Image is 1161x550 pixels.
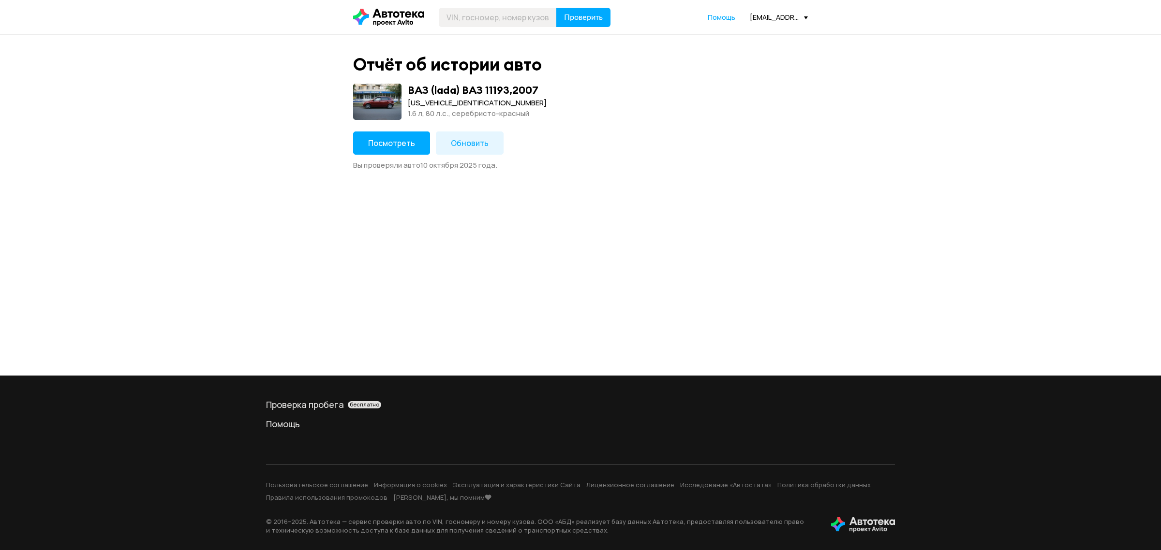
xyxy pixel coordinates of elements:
a: Проверка пробегабесплатно [266,399,895,410]
div: [EMAIL_ADDRESS][DOMAIN_NAME] [750,13,808,22]
div: Проверка пробега [266,399,895,410]
a: Правила использования промокодов [266,493,387,502]
a: Помощь [708,13,735,22]
a: Лицензионное соглашение [586,480,674,489]
a: Эксплуатация и характеристики Сайта [453,480,580,489]
button: Проверить [556,8,610,27]
span: Посмотреть [368,138,415,148]
div: Отчёт об истории авто [353,54,542,75]
a: Информация о cookies [374,480,447,489]
img: tWS6KzJlK1XUpy65r7uaHVIs4JI6Dha8Nraz9T2hA03BhoCc4MtbvZCxBLwJIh+mQSIAkLBJpqMoKVdP8sONaFJLCz6I0+pu7... [831,517,895,533]
a: Исследование «Автостата» [680,480,772,489]
a: Политика обработки данных [777,480,871,489]
button: Обновить [436,131,504,155]
div: [US_VEHICLE_IDENTIFICATION_NUMBER] [408,98,547,108]
a: Пользовательское соглашение [266,480,368,489]
div: Вы проверяли авто 10 октября 2025 года . [353,160,808,170]
div: 1.6 л, 80 л.c., серебристо-красный [408,108,547,119]
input: VIN, госномер, номер кузова [439,8,557,27]
a: Помощь [266,418,895,430]
div: ВАЗ (lada) ВАЗ 11193 , 2007 [408,84,538,96]
span: Обновить [451,138,489,148]
span: бесплатно [350,401,379,408]
p: © 2016– 2025 . Автотека — сервис проверки авто по VIN, госномеру и номеру кузова. ООО «АБД» реали... [266,517,816,535]
button: Посмотреть [353,131,430,155]
a: [PERSON_NAME], мы помним [393,493,491,502]
span: Проверить [564,14,603,21]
